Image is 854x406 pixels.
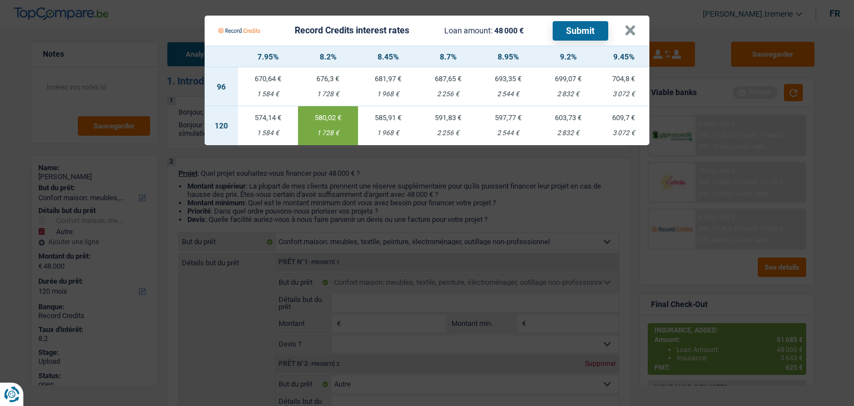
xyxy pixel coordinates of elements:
[298,114,358,121] div: 580,02 €
[358,75,418,82] div: 681,97 €
[418,114,478,121] div: 591,83 €
[598,46,649,67] th: 9.45%
[478,130,538,137] div: 2 544 €
[538,130,598,137] div: 2 832 €
[218,20,260,41] img: Record Credits
[598,75,649,82] div: 704,8 €
[494,26,524,35] span: 48 000 €
[358,130,418,137] div: 1 968 €
[205,67,238,106] td: 96
[478,114,538,121] div: 597,77 €
[478,46,538,67] th: 8.95%
[238,91,298,98] div: 1 584 €
[238,114,298,121] div: 574,14 €
[298,75,358,82] div: 676,3 €
[358,91,418,98] div: 1 968 €
[205,106,238,145] td: 120
[478,91,538,98] div: 2 544 €
[418,75,478,82] div: 687,65 €
[298,91,358,98] div: 1 728 €
[624,25,636,36] button: ×
[418,46,478,67] th: 8.7%
[418,91,478,98] div: 2 256 €
[298,46,358,67] th: 8.2%
[598,91,649,98] div: 3 072 €
[538,91,598,98] div: 2 832 €
[598,130,649,137] div: 3 072 €
[358,114,418,121] div: 585,91 €
[298,130,358,137] div: 1 728 €
[444,26,493,35] span: Loan amount:
[538,46,598,67] th: 9.2%
[538,114,598,121] div: 603,73 €
[238,46,298,67] th: 7.95%
[358,46,418,67] th: 8.45%
[238,130,298,137] div: 1 584 €
[553,21,608,41] button: Submit
[418,130,478,137] div: 2 256 €
[238,75,298,82] div: 670,64 €
[598,114,649,121] div: 609,7 €
[478,75,538,82] div: 693,35 €
[538,75,598,82] div: 699,07 €
[295,26,409,35] div: Record Credits interest rates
